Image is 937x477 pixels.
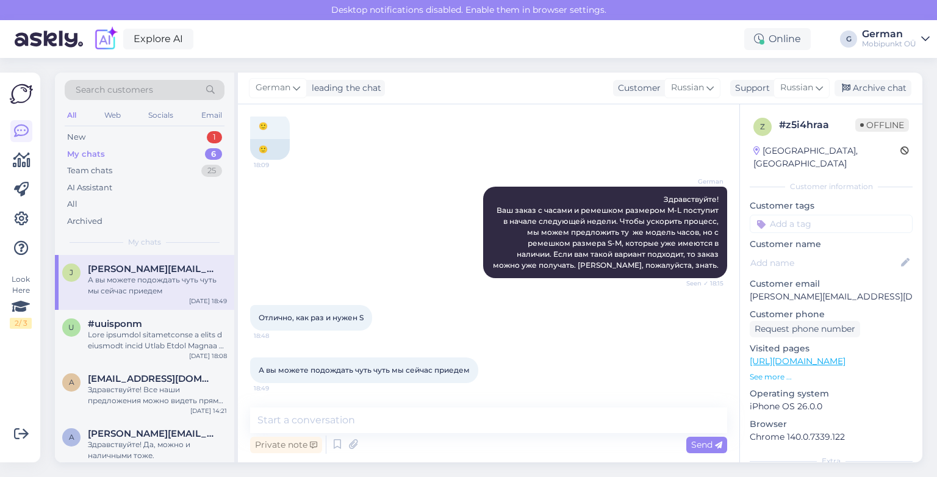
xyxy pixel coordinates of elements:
div: [DATE] 14:21 [190,406,227,415]
span: А вы можете подождать чуть чуть мы сейчас приедем [259,365,470,375]
div: G [840,30,857,48]
input: Add name [750,256,899,270]
p: Operating system [750,387,913,400]
div: Support [730,82,770,95]
div: Private note [250,437,322,453]
div: Web [102,107,123,123]
a: GermanMobipunkt OÜ [862,29,930,49]
p: [PERSON_NAME][EMAIL_ADDRESS][DOMAIN_NAME] [750,290,913,303]
div: Online [744,28,811,50]
a: [URL][DOMAIN_NAME] [750,356,845,367]
div: AI Assistant [67,182,112,194]
div: [DATE] 18:49 [189,296,227,306]
span: a22paio@gmail.com [88,373,215,384]
div: 25 [201,165,222,177]
p: iPhone OS 26.0.0 [750,400,913,413]
div: Здравствуйте! Все наши предложения можно видеть прямо на нашей домашней странице: [URL][DOMAIN_NA... [88,384,227,406]
div: [DATE] 10:34 [188,461,227,470]
p: Customer name [750,238,913,251]
span: 18:49 [254,384,300,393]
div: Archive chat [835,80,911,96]
p: Browser [750,418,913,431]
div: А вы можете подождать чуть чуть мы сейчас приедем [88,274,227,296]
span: a [69,432,74,442]
div: [DATE] 18:08 [189,351,227,360]
div: All [65,107,79,123]
a: Explore AI [123,29,193,49]
p: Chrome 140.0.7339.122 [750,431,913,443]
div: Archived [67,215,102,228]
div: 1 [207,131,222,143]
span: Здравствуйте! Ваш заказ с часами и ремешком размером M-L поступит в начале следующей недели. Чтоб... [493,195,720,270]
span: German [678,177,723,186]
span: 🙂 [259,121,268,131]
span: Russian [780,81,813,95]
div: # z5i4hraa [779,118,855,132]
span: 18:09 [254,160,300,170]
span: #uuisponm [88,318,142,329]
p: See more ... [750,371,913,382]
div: Здравствуйте! Да, можно и наличными тоже. [88,439,227,461]
p: Visited pages [750,342,913,355]
div: Look Here [10,274,32,329]
span: a [69,378,74,387]
p: Customer email [750,278,913,290]
div: 🙂 [250,139,290,160]
span: Send [691,439,722,450]
span: 18:48 [254,331,300,340]
span: Seen ✓ 18:15 [678,279,723,288]
div: Customer [613,82,661,95]
span: Offline [855,118,909,132]
span: aleksandr.mjadeletsz@gmail.com [88,428,215,439]
div: Socials [146,107,176,123]
div: 6 [205,148,222,160]
div: All [67,198,77,210]
p: Customer tags [750,199,913,212]
p: Customer phone [750,308,913,321]
div: Request phone number [750,321,860,337]
div: Email [199,107,224,123]
div: [GEOGRAPHIC_DATA], [GEOGRAPHIC_DATA] [753,145,900,170]
div: New [67,131,85,143]
span: German [256,81,290,95]
input: Add a tag [750,215,913,233]
img: explore-ai [93,26,118,52]
span: Search customers [76,84,153,96]
div: leading the chat [307,82,381,95]
div: German [862,29,916,39]
div: Mobipunkt OÜ [862,39,916,49]
span: My chats [128,237,161,248]
div: Customer information [750,181,913,192]
div: Extra [750,456,913,467]
span: u [68,323,74,332]
div: 2 / 3 [10,318,32,329]
span: z [760,122,765,131]
div: My chats [67,148,105,160]
span: Отлично, как раз и нужен S [259,313,364,322]
div: Lore ipsumdol sitametconse a elits d eiusmodt incid Utlab Etdol Magnaa 8 (ENI + Adminimv), quisno... [88,329,227,351]
span: J [70,268,73,277]
img: Askly Logo [10,82,33,106]
div: Team chats [67,165,112,177]
span: Russian [671,81,704,95]
span: Jana.sergejenko@icloud.com [88,264,215,274]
